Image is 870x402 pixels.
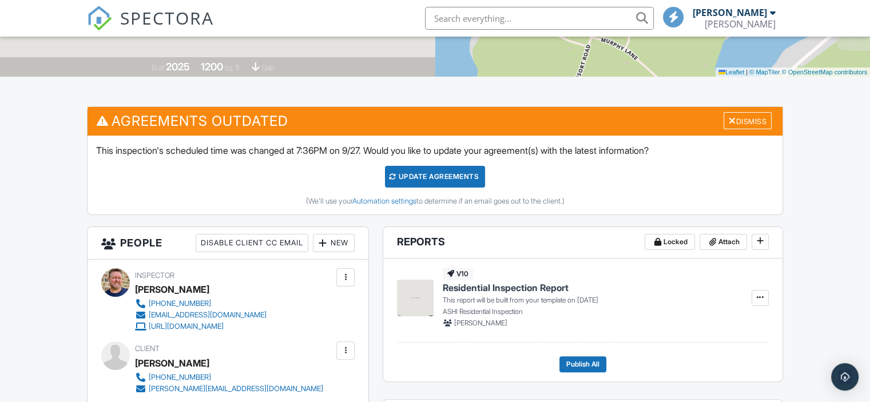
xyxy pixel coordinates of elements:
[782,69,867,75] a: © OpenStreetMap contributors
[261,63,274,72] span: slab
[135,298,267,309] a: [PHONE_NUMBER]
[149,384,323,393] div: [PERSON_NAME][EMAIL_ADDRESS][DOMAIN_NAME]
[96,197,774,206] div: (We'll use your to determine if an email goes out to the client.)
[225,63,241,72] span: sq. ft.
[166,61,190,73] div: 2025
[385,166,485,188] div: Update Agreements
[135,271,174,280] span: Inspector
[718,69,744,75] a: Leaflet
[88,227,368,260] h3: People
[135,355,209,372] div: [PERSON_NAME]
[135,383,323,395] a: [PERSON_NAME][EMAIL_ADDRESS][DOMAIN_NAME]
[88,136,782,214] div: This inspection's scheduled time was changed at 7:36PM on 9/27. Would you like to update your agr...
[87,15,214,39] a: SPECTORA
[120,6,214,30] span: SPECTORA
[135,309,267,321] a: [EMAIL_ADDRESS][DOMAIN_NAME]
[149,373,211,382] div: [PHONE_NUMBER]
[88,107,782,135] h3: Agreements Outdated
[196,234,308,252] div: Disable Client CC Email
[749,69,780,75] a: © MapTiler
[831,363,859,391] div: Open Intercom Messenger
[149,311,267,320] div: [EMAIL_ADDRESS][DOMAIN_NAME]
[135,344,160,353] span: Client
[149,299,211,308] div: [PHONE_NUMBER]
[724,112,772,130] div: Dismiss
[352,197,416,205] a: Automation settings
[149,322,224,331] div: [URL][DOMAIN_NAME]
[693,7,767,18] div: [PERSON_NAME]
[705,18,776,30] div: Brent Patterson
[135,372,323,383] a: [PHONE_NUMBER]
[135,281,209,298] div: [PERSON_NAME]
[425,7,654,30] input: Search everything...
[152,63,164,72] span: Built
[313,234,355,252] div: New
[135,321,267,332] a: [URL][DOMAIN_NAME]
[201,61,223,73] div: 1200
[87,6,112,31] img: The Best Home Inspection Software - Spectora
[746,69,748,75] span: |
